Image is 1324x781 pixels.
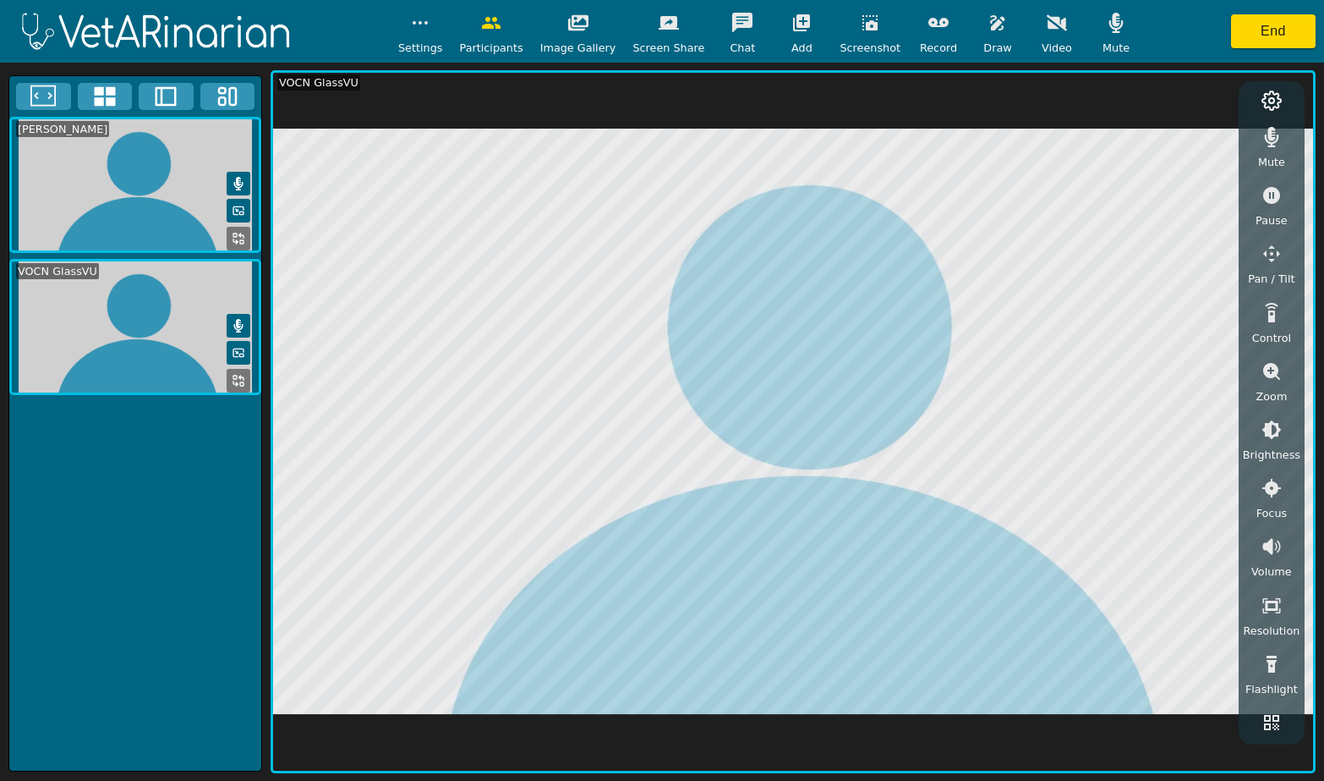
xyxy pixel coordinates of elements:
button: Picture in Picture [227,199,250,223]
button: Mute [227,172,250,195]
div: VOCN GlassVU [16,263,99,279]
button: Picture in Picture [227,341,250,365]
button: Mute [227,314,250,338]
span: Pause [1256,212,1288,228]
div: VOCN GlassVU [277,74,360,91]
span: Pan / Tilt [1248,271,1294,287]
span: Flashlight [1245,681,1298,697]
span: Focus [1256,505,1288,521]
button: Replace Feed [227,227,250,250]
div: [PERSON_NAME] [16,121,109,137]
span: Control [1252,330,1291,346]
span: Zoom [1256,388,1287,404]
button: Replace Feed [227,369,250,393]
span: Brightness [1243,447,1300,463]
span: Volume [1251,564,1292,580]
span: Mute [1258,154,1285,170]
span: Resolution [1243,623,1299,639]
